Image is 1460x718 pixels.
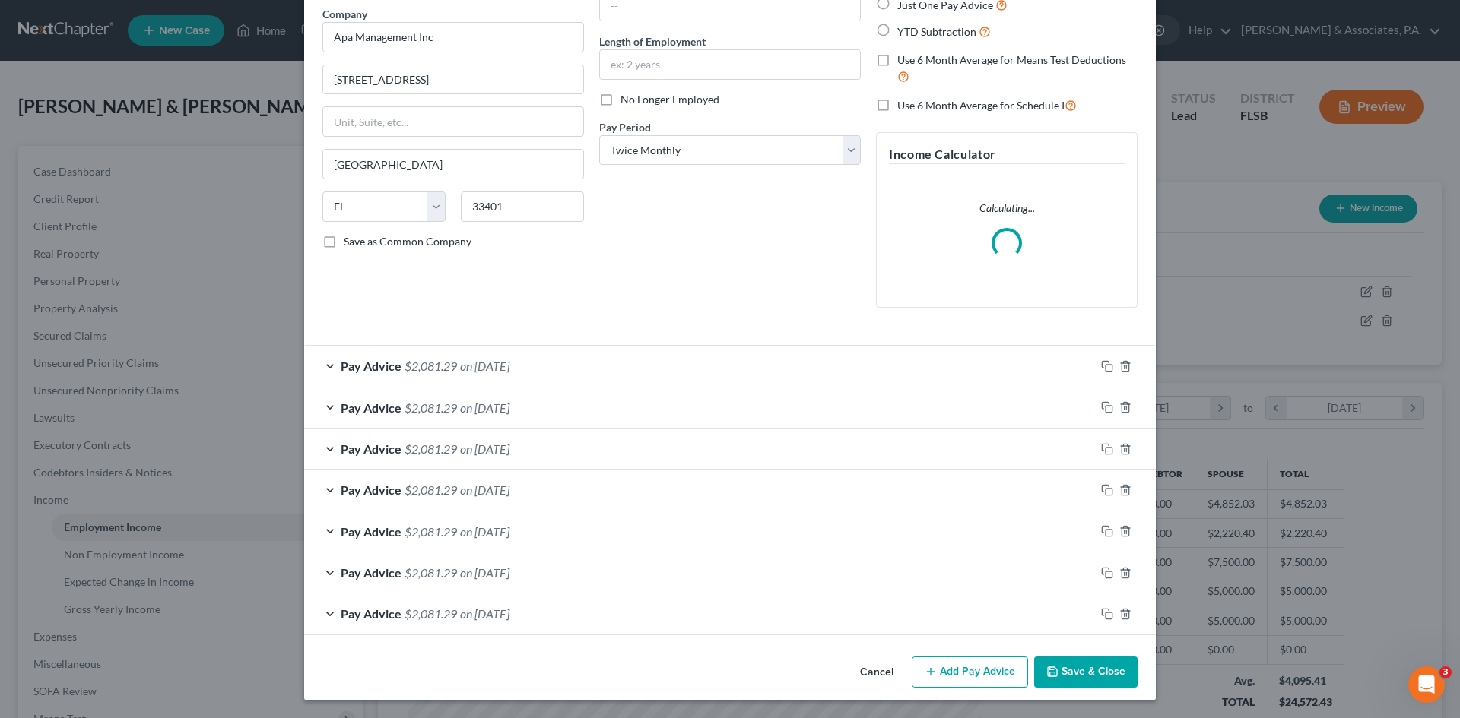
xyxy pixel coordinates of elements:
span: $2,081.29 [405,565,457,580]
span: on [DATE] [460,441,509,456]
span: $2,081.29 [405,606,457,621]
span: $2,081.29 [405,441,457,456]
span: Pay Advice [341,565,401,580]
span: on [DATE] [460,606,509,621]
p: Calculating... [889,201,1125,216]
span: on [DATE] [460,482,509,497]
span: Pay Advice [341,441,401,456]
button: Cancel [848,658,906,688]
span: Pay Period [599,121,651,134]
span: Use 6 Month Average for Schedule I [897,99,1065,112]
span: on [DATE] [460,359,509,373]
label: Length of Employment [599,33,706,49]
input: Search company by name... [322,22,584,52]
span: Pay Advice [341,606,401,621]
span: Use 6 Month Average for Means Test Deductions [897,53,1126,66]
span: $2,081.29 [405,524,457,539]
span: No Longer Employed [620,93,719,106]
button: Add Pay Advice [912,656,1028,688]
span: $2,081.29 [405,482,457,497]
iframe: Intercom live chat [1408,666,1445,703]
span: $2,081.29 [405,359,457,373]
h5: Income Calculator [889,145,1125,164]
span: YTD Subtraction [897,25,976,38]
span: Save as Common Company [344,235,471,248]
span: on [DATE] [460,524,509,539]
input: Enter zip... [461,191,584,222]
span: on [DATE] [460,400,509,415]
span: Pay Advice [341,359,401,373]
input: Unit, Suite, etc... [323,107,583,136]
input: ex: 2 years [600,50,860,79]
button: Save & Close [1034,656,1138,688]
span: on [DATE] [460,565,509,580]
span: Pay Advice [341,482,401,497]
span: $2,081.29 [405,400,457,415]
span: Company [322,8,367,21]
input: Enter city... [323,150,583,179]
input: Enter address... [323,65,583,94]
span: Pay Advice [341,400,401,415]
span: 3 [1439,666,1452,678]
span: Pay Advice [341,524,401,539]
